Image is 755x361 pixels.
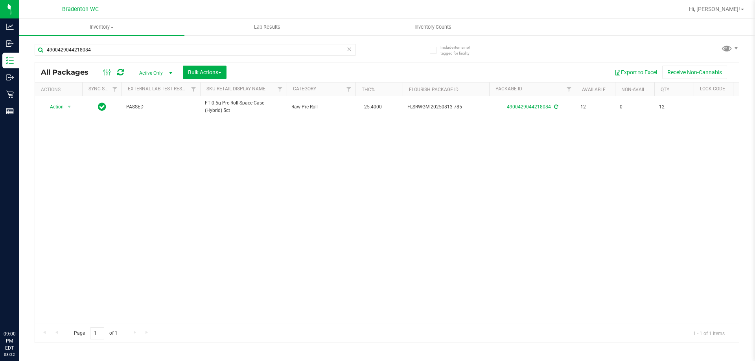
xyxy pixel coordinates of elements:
span: 12 [659,103,689,111]
span: Lab Results [243,24,291,31]
a: Filter [187,82,200,96]
span: 0 [620,103,650,111]
a: Filter [563,82,576,96]
a: Non-Available [621,87,656,92]
inline-svg: Outbound [6,73,14,81]
span: Page of 1 [67,327,124,339]
a: Category [293,86,316,92]
span: Bulk Actions [188,69,221,75]
p: 09:00 PM EDT [4,330,15,352]
a: 4900429044218084 [507,104,551,110]
span: In Sync [98,101,106,112]
input: Search Package ID, Item Name, SKU, Lot or Part Number... [35,44,356,56]
a: Available [582,87,606,92]
a: Flourish Package ID [409,87,459,92]
a: Lock Code [700,86,725,92]
span: 1 - 1 of 1 items [687,327,731,339]
button: Receive Non-Cannabis [662,66,727,79]
span: All Packages [41,68,96,77]
a: Filter [274,82,287,96]
input: 1 [90,327,104,339]
button: Bulk Actions [183,66,226,79]
span: FLSRWGM-20250813-785 [407,103,484,111]
span: Include items not tagged for facility [440,44,480,56]
span: Sync from Compliance System [553,104,558,110]
span: Raw Pre-Roll [291,103,351,111]
a: Sku Retail Display Name [206,86,265,92]
p: 08/22 [4,352,15,357]
div: Actions [41,87,79,92]
a: External Lab Test Result [128,86,190,92]
span: FT 0.5g Pre-Roll Space Case (Hybrid) 5ct [205,99,282,114]
span: Action [43,101,64,112]
a: Inventory Counts [350,19,516,35]
a: Filter [343,82,355,96]
iframe: Resource center [8,298,31,322]
inline-svg: Reports [6,107,14,115]
button: Export to Excel [610,66,662,79]
span: Bradenton WC [62,6,99,13]
a: Qty [661,87,669,92]
span: Inventory [19,24,184,31]
a: Filter [109,82,122,96]
span: Hi, [PERSON_NAME]! [689,6,740,12]
inline-svg: Inventory [6,57,14,64]
a: Package ID [495,86,522,92]
span: PASSED [126,103,195,111]
span: 12 [580,103,610,111]
a: Inventory [19,19,184,35]
inline-svg: Inbound [6,40,14,48]
a: Lab Results [184,19,350,35]
span: select [64,101,74,112]
span: Clear [346,44,352,54]
span: Inventory Counts [404,24,462,31]
a: THC% [362,87,375,92]
span: 25.4000 [360,101,386,113]
a: Sync Status [88,86,119,92]
inline-svg: Analytics [6,23,14,31]
inline-svg: Retail [6,90,14,98]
